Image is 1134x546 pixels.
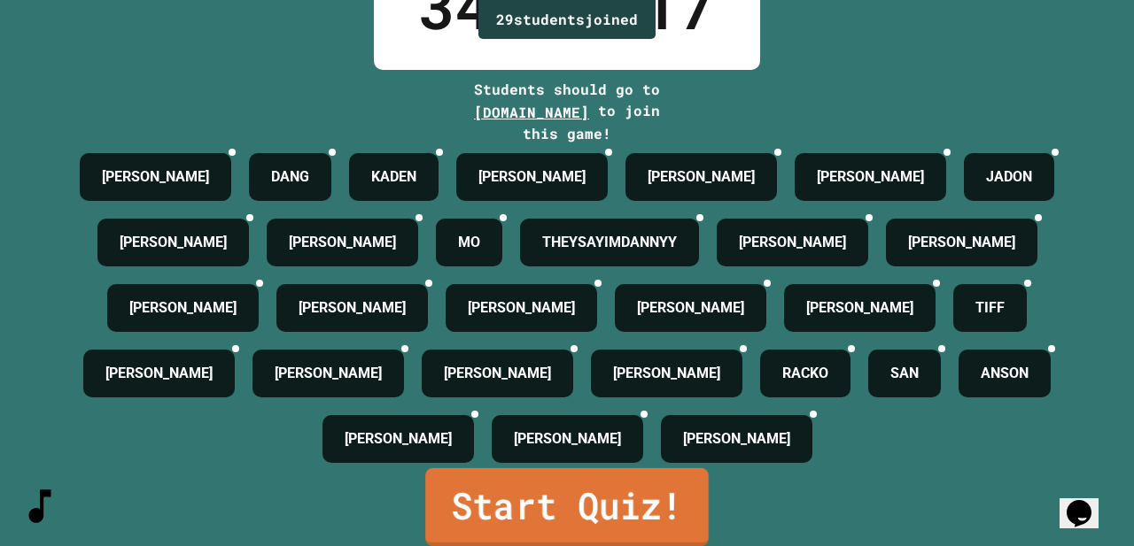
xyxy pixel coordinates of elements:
h4: KADEN [371,166,416,188]
a: Start Quiz! [425,468,709,546]
h4: [PERSON_NAME] [613,363,720,384]
h4: [PERSON_NAME] [683,428,790,450]
h4: JADON [986,166,1032,188]
h4: [PERSON_NAME] [478,166,586,188]
h4: [PERSON_NAME] [648,166,755,188]
h4: [PERSON_NAME] [806,297,913,319]
span: [DOMAIN_NAME] [474,103,589,121]
h4: [PERSON_NAME] [299,297,406,319]
h4: RACKO [782,363,828,384]
h4: [PERSON_NAME] [444,363,551,384]
h4: [PERSON_NAME] [105,363,213,384]
h4: [PERSON_NAME] [514,428,621,450]
h4: MO [458,232,480,253]
h4: [PERSON_NAME] [275,363,382,384]
h4: [PERSON_NAME] [289,232,396,253]
h4: SAN [890,363,919,384]
div: Students should go to to join this game! [456,79,678,144]
h4: THEYSAYIMDANNYY [542,232,677,253]
h4: [PERSON_NAME] [120,232,227,253]
h4: [PERSON_NAME] [468,297,575,319]
h4: [PERSON_NAME] [345,428,452,450]
h4: [PERSON_NAME] [739,232,846,253]
h4: ANSON [981,363,1029,384]
h4: [PERSON_NAME] [102,166,209,188]
h4: [PERSON_NAME] [817,166,924,188]
h4: [PERSON_NAME] [908,232,1015,253]
h4: TIFF [975,297,1005,319]
h4: [PERSON_NAME] [129,297,237,319]
h4: [PERSON_NAME] [637,297,744,319]
iframe: chat widget [1060,475,1116,528]
h4: DANG [271,166,309,188]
